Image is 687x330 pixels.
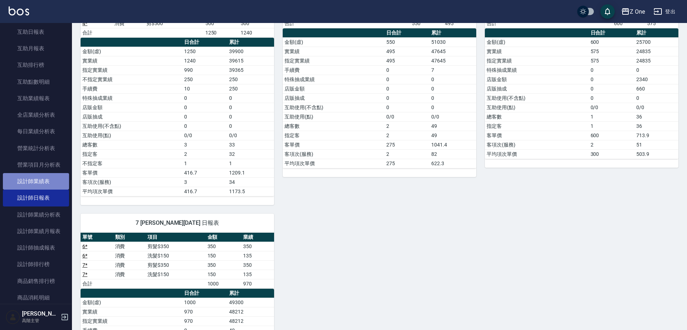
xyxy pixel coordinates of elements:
td: 指定實業績 [283,56,385,65]
button: Z One [618,4,648,19]
td: 0 [227,121,274,131]
td: 39615 [227,56,274,65]
td: 503.9 [634,149,678,159]
th: 累計 [634,28,678,38]
td: 1000 [206,279,242,288]
th: 累計 [227,38,274,47]
div: Z One [630,7,645,16]
td: 洗髮$150 [146,251,205,260]
td: 0/0 [589,103,634,112]
td: 10 [182,84,227,93]
a: 設計師排行榜 [3,256,69,273]
td: 0 [589,75,634,84]
td: 500 [239,19,274,28]
a: 商品銷售排行榜 [3,273,69,289]
td: 不指定實業績 [81,75,182,84]
table: a dense table [485,28,678,159]
td: 250 [182,75,227,84]
td: 消費 [113,251,146,260]
td: 店販金額 [283,84,385,93]
th: 業績 [241,233,274,242]
td: 合計 [81,279,113,288]
td: 互助使用(不含點) [283,103,385,112]
td: 指定實業績 [81,65,182,75]
td: 0 [227,103,274,112]
td: 300 [589,149,634,159]
td: 150 [206,270,242,279]
a: 互助月報表 [3,40,69,57]
td: 0 [634,93,678,103]
td: 0 [429,103,476,112]
td: 0 [182,93,227,103]
td: 消費 [113,19,145,28]
td: 平均項次單價 [81,187,182,196]
a: 設計師業績表 [3,173,69,190]
td: 39900 [227,47,274,56]
td: 47645 [429,47,476,56]
td: 622.3 [429,159,476,168]
td: 24835 [634,47,678,56]
td: 互助使用(點) [81,131,182,140]
a: 互助日報表 [3,24,69,40]
td: 0 [182,112,227,121]
td: 350 [241,260,274,270]
td: 特殊抽成業績 [81,93,182,103]
td: 713.9 [634,131,678,140]
td: 82 [429,149,476,159]
td: 32 [227,149,274,159]
td: 互助使用(不含點) [485,93,589,103]
td: 店販抽成 [485,84,589,93]
a: 商品消耗明細 [3,289,69,306]
td: 合計 [485,19,518,28]
td: 500 [204,19,239,28]
td: 3 [182,140,227,149]
a: 設計師抽成報表 [3,240,69,256]
td: 135 [241,251,274,260]
td: 剪髮$350 [146,260,205,270]
td: 金額(虛) [485,37,589,47]
th: 累計 [227,289,274,298]
td: 550 [410,19,443,28]
td: 1 [589,112,634,121]
td: 36 [634,121,678,131]
span: 7 [PERSON_NAME][DATE] 日報表 [89,219,265,227]
td: 0/0 [227,131,274,140]
td: 剪髮$350 [146,242,205,251]
th: 累計 [429,28,476,38]
td: 金額(虛) [81,298,182,307]
td: 0 [182,121,227,131]
button: 登出 [651,5,678,18]
td: 1041.4 [429,140,476,149]
td: 49 [429,131,476,140]
a: 每日業績分析表 [3,123,69,140]
td: 1240 [239,28,274,37]
td: 495 [385,56,429,65]
td: 店販抽成 [81,112,182,121]
td: 51 [634,140,678,149]
td: 990 [182,65,227,75]
td: 575 [589,47,634,56]
td: 特殊抽成業績 [485,65,589,75]
td: 49300 [227,298,274,307]
td: 互助使用(點) [283,112,385,121]
a: 全店業績分析表 [3,107,69,123]
td: 總客數 [81,140,182,149]
td: 實業績 [283,47,385,56]
td: 店販金額 [485,75,589,84]
td: 350 [241,242,274,251]
td: 0/0 [385,112,429,121]
a: 互助排行榜 [3,57,69,73]
td: 51030 [429,37,476,47]
td: 指定實業績 [485,56,589,65]
td: 0/0 [429,112,476,121]
td: 手續費 [81,84,182,93]
td: 150 [206,251,242,260]
td: 金額(虛) [81,47,182,56]
td: 實業績 [485,47,589,56]
a: 營業統計分析表 [3,140,69,157]
td: 1 [227,159,274,168]
td: 0 [227,112,274,121]
td: 客項次(服務) [81,177,182,187]
td: 25700 [634,37,678,47]
td: 1 [182,159,227,168]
